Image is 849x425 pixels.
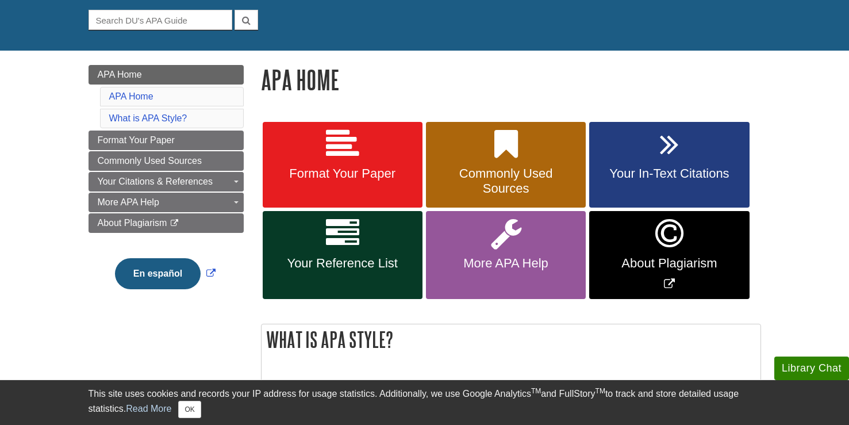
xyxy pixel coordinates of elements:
[426,211,586,299] a: More APA Help
[89,193,244,212] a: More APA Help
[435,256,577,271] span: More APA Help
[263,122,422,208] a: Format Your Paper
[126,404,171,413] a: Read More
[89,172,244,192] a: Your Citations & References
[89,65,244,85] a: APA Home
[263,211,422,299] a: Your Reference List
[115,258,201,289] button: En español
[596,387,605,395] sup: TM
[112,269,218,278] a: Link opens in new window
[89,65,244,309] div: Guide Page Menu
[589,211,749,299] a: Link opens in new window
[170,220,179,227] i: This link opens in a new window
[426,122,586,208] a: Commonly Used Sources
[98,197,159,207] span: More APA Help
[98,156,202,166] span: Commonly Used Sources
[178,401,201,418] button: Close
[261,65,761,94] h1: APA Home
[589,122,749,208] a: Your In-Text Citations
[98,135,175,145] span: Format Your Paper
[89,213,244,233] a: About Plagiarism
[89,131,244,150] a: Format Your Paper
[98,70,142,79] span: APA Home
[598,256,740,271] span: About Plagiarism
[109,91,153,101] a: APA Home
[89,387,761,418] div: This site uses cookies and records your IP address for usage statistics. Additionally, we use Goo...
[271,256,414,271] span: Your Reference List
[109,113,187,123] a: What is APA Style?
[598,166,740,181] span: Your In-Text Citations
[262,324,760,355] h2: What is APA Style?
[89,151,244,171] a: Commonly Used Sources
[774,357,849,380] button: Library Chat
[98,218,167,228] span: About Plagiarism
[89,10,232,30] input: Search DU's APA Guide
[98,177,213,186] span: Your Citations & References
[531,387,541,395] sup: TM
[435,166,577,196] span: Commonly Used Sources
[271,166,414,181] span: Format Your Paper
